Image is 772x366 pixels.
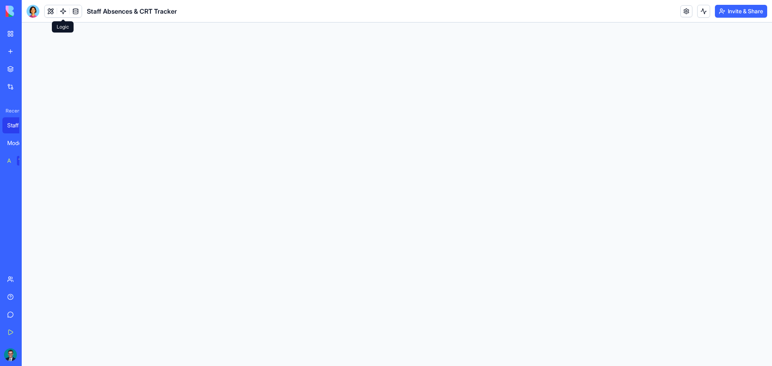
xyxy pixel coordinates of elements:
div: Modern Team Project Planner [7,139,30,147]
a: Staff Absences & CRT Tracker [2,117,35,133]
button: Invite & Share [715,5,767,18]
a: Modern Team Project Planner [2,135,35,151]
span: Staff Absences & CRT Tracker [87,6,177,16]
span: Recent [2,108,19,114]
div: Logic [52,21,74,33]
div: TRY [17,156,30,166]
img: ACg8ocIWlyrQpyC9rYw-i5p2BYllzGazdWR06BEnwygcaoTbuhncZJth=s96-c [4,348,17,361]
div: Staff Absences & CRT Tracker [7,121,30,129]
img: logo [6,6,55,17]
div: AI Logo Generator [7,157,11,165]
a: AI Logo GeneratorTRY [2,153,35,169]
